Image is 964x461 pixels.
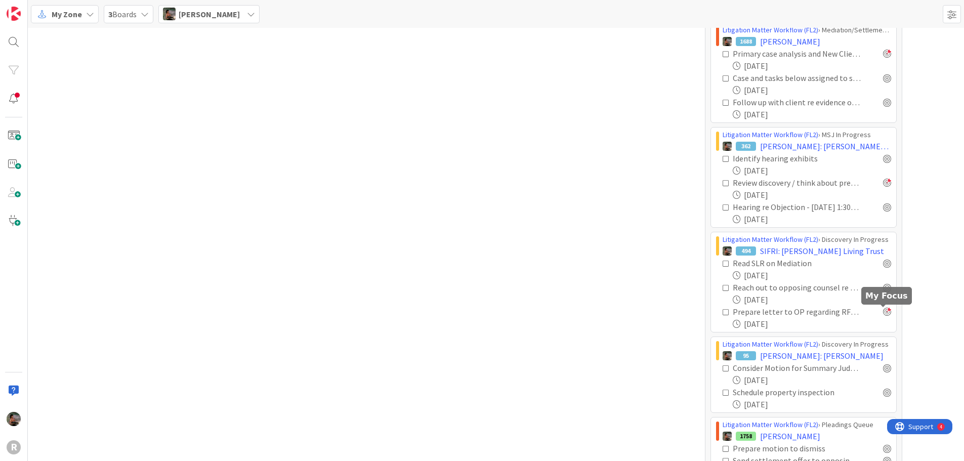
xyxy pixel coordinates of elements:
[736,432,756,441] div: 1758
[723,25,818,34] a: Litigation Matter Workflow (FL2)
[736,142,756,151] div: 362
[179,8,240,20] span: [PERSON_NAME]
[723,432,732,441] img: MW
[760,140,891,152] span: [PERSON_NAME]: [PERSON_NAME] Abuse Claim
[163,8,176,20] img: MW
[723,234,891,245] div: › Discovery In Progress
[733,177,861,189] div: Review discovery / think about pre-trial motions
[733,374,891,386] div: [DATE]
[723,25,891,35] div: › Mediation/Settlement Queue
[723,142,732,151] img: MW
[760,245,884,257] span: SIFRI: [PERSON_NAME] Living Trust
[733,48,861,60] div: Primary case analysis and New Client Memo drafted and saved to file
[7,440,21,454] div: R
[736,246,756,256] div: 494
[733,108,891,120] div: [DATE]
[733,281,861,294] div: Reach out to opposing counsel re possible mediation
[723,339,891,350] div: › Discovery In Progress
[7,7,21,21] img: Visit kanbanzone.com
[21,2,46,14] span: Support
[736,351,756,360] div: 95
[733,213,891,225] div: [DATE]
[733,96,861,108] div: Follow up with client re evidence of deal to split trust
[723,340,818,349] a: Litigation Matter Workflow (FL2)
[108,8,137,20] span: Boards
[733,318,891,330] div: [DATE]
[733,398,891,410] div: [DATE]
[723,130,891,140] div: › MSJ In Progress
[733,164,891,177] div: [DATE]
[723,351,732,360] img: MW
[723,246,732,256] img: MW
[723,37,732,46] img: MW
[760,35,820,48] span: [PERSON_NAME]
[865,291,908,301] h5: My Focus
[723,420,891,430] div: › Pleadings Queue
[760,350,884,362] span: [PERSON_NAME]: [PERSON_NAME]
[723,130,818,139] a: Litigation Matter Workflow (FL2)
[53,4,55,12] div: 4
[733,201,861,213] div: Hearing re Objection - [DATE] 1:30pm
[733,152,846,164] div: Identify hearing exhibits
[733,72,861,84] div: Case and tasks below assigned to supervising attorney
[733,60,891,72] div: [DATE]
[733,189,891,201] div: [DATE]
[7,412,21,426] img: MW
[760,430,820,442] span: [PERSON_NAME]
[736,37,756,46] div: 1688
[733,84,891,96] div: [DATE]
[733,269,891,281] div: [DATE]
[733,442,850,454] div: Prepare motion to dismiss
[723,420,818,429] a: Litigation Matter Workflow (FL2)
[733,257,843,269] div: Read SLR on Mediation
[733,306,861,318] div: Prepare letter to OP regarding RFP limited responses
[733,362,861,374] div: Consider Motion for Summary Judgment
[733,294,891,306] div: [DATE]
[723,235,818,244] a: Litigation Matter Workflow (FL2)
[108,9,112,19] b: 3
[733,386,855,398] div: Schedule property inspection
[52,8,82,20] span: My Zone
